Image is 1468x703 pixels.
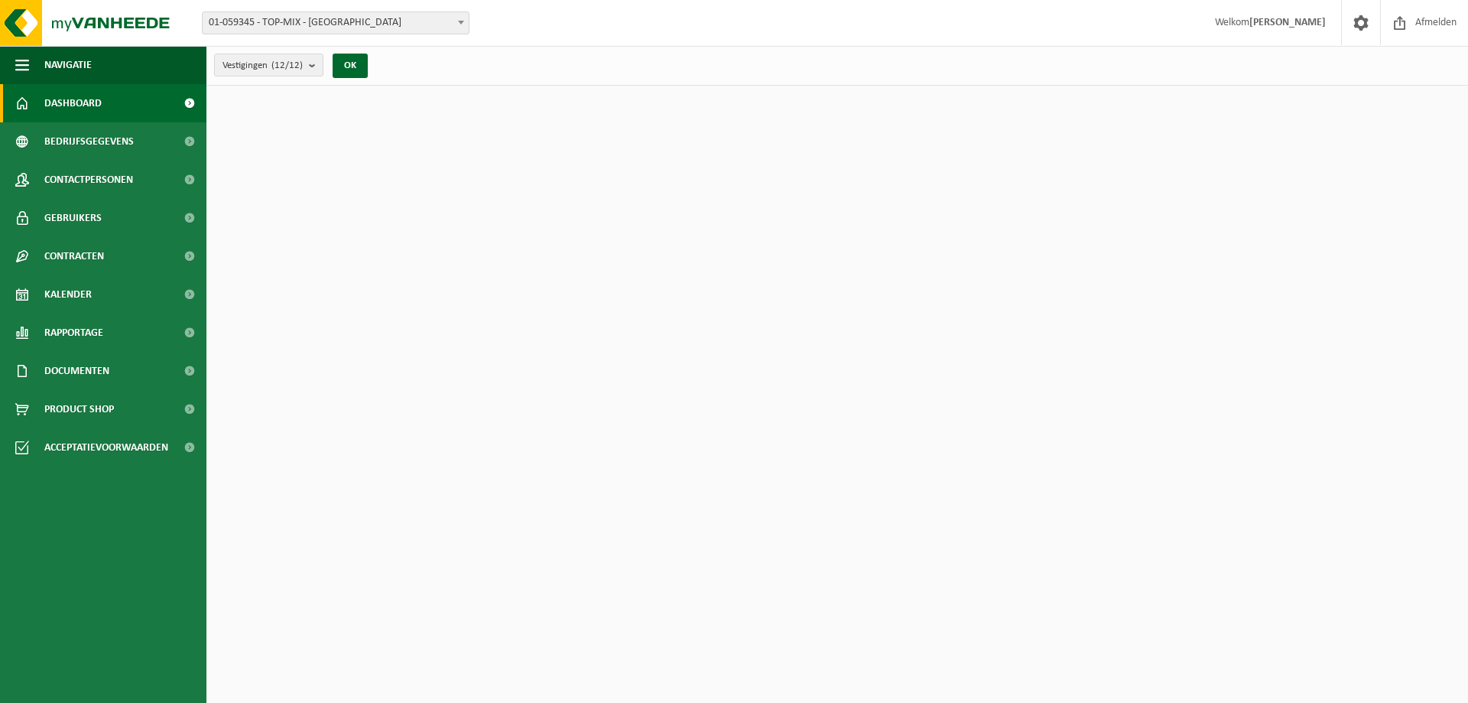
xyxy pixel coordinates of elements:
[44,314,103,352] span: Rapportage
[214,54,323,76] button: Vestigingen(12/12)
[44,46,92,84] span: Navigatie
[203,12,469,34] span: 01-059345 - TOP-MIX - Oostende
[44,428,168,467] span: Acceptatievoorwaarden
[44,390,114,428] span: Product Shop
[44,161,133,199] span: Contactpersonen
[1249,17,1326,28] strong: [PERSON_NAME]
[44,84,102,122] span: Dashboard
[202,11,469,34] span: 01-059345 - TOP-MIX - Oostende
[333,54,368,78] button: OK
[44,199,102,237] span: Gebruikers
[44,275,92,314] span: Kalender
[44,352,109,390] span: Documenten
[44,122,134,161] span: Bedrijfsgegevens
[222,54,303,77] span: Vestigingen
[271,60,303,70] count: (12/12)
[44,237,104,275] span: Contracten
